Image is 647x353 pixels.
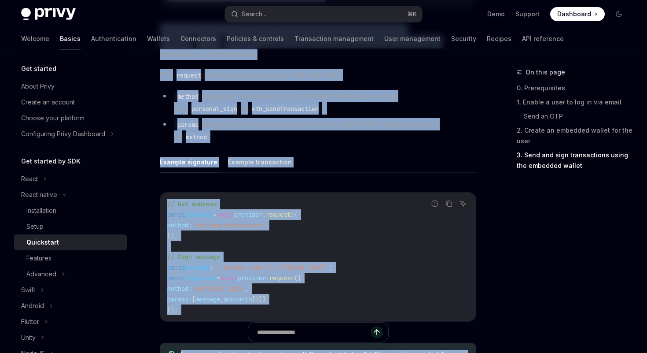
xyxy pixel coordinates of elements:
[160,152,217,172] button: Example signature
[160,69,476,81] span: The method accepts an object with the fields:
[290,211,298,219] span: ({
[612,7,626,21] button: Toggle dark mode
[487,10,505,19] a: Demo
[213,264,329,271] span: 'I hereby vote for [PERSON_NAME]'
[173,71,205,80] code: request
[217,211,234,219] span: await
[21,8,76,20] img: dark logo
[195,295,220,303] span: message
[228,152,292,172] button: Example transaction
[185,274,217,282] span: signature
[217,274,220,282] span: =
[252,295,255,303] span: [
[517,123,633,148] a: 2. Create an embedded wallet for the user
[167,200,217,208] span: // Get address
[224,295,252,303] span: accounts
[167,211,185,219] span: const
[227,28,284,49] a: Policies & controls
[167,306,178,314] span: });
[192,221,266,229] span: 'eth_requestAccounts'
[294,274,301,282] span: ({
[262,211,266,219] span: .
[242,9,266,19] div: Search...
[60,28,81,49] a: Basics
[329,264,333,271] span: ;
[21,316,39,327] div: Flutter
[192,285,245,293] span: 'personal_sign'
[21,301,44,311] div: Android
[21,129,105,139] div: Configuring Privy Dashboard
[174,120,202,130] code: params
[515,10,540,19] a: Support
[220,274,238,282] span: await
[21,285,35,295] div: Swift
[443,198,455,209] button: Copy the contents from the code block
[526,67,565,78] span: On this page
[26,205,56,216] div: Installation
[160,118,476,143] li: (optional): an array of arguments for the JSON-RPC method specified by
[21,332,36,343] div: Unity
[91,28,136,49] a: Authentication
[294,28,374,49] a: Transaction management
[167,264,185,271] span: const
[21,63,56,74] h5: Get started
[21,190,57,200] div: React native
[517,95,633,109] a: 1. Enable a user to log in via email
[238,274,266,282] span: provider
[21,113,85,123] div: Choose your platform
[384,28,441,49] a: User management
[185,211,213,219] span: accounts
[451,28,476,49] a: Security
[245,285,248,293] span: ,
[167,253,220,261] span: // Sign message
[371,326,383,338] button: Send message
[259,295,266,303] span: ]]
[21,28,49,49] a: Welcome
[266,274,269,282] span: .
[21,81,55,92] div: About Privy
[220,295,224,303] span: ,
[429,198,441,209] button: Report incorrect code
[21,156,81,167] h5: Get started by SDK
[255,295,259,303] span: 0
[266,211,290,219] span: request
[192,295,195,303] span: [
[26,269,56,279] div: Advanced
[550,7,605,21] a: Dashboard
[14,219,127,234] a: Setup
[517,148,633,173] a: 3. Send and sign transactions using the embedded wallet
[147,28,170,49] a: Wallets
[188,104,241,114] code: personal_sign
[167,285,192,293] span: method:
[14,78,127,94] a: About Privy
[522,28,564,49] a: API reference
[14,203,127,219] a: Installation
[167,221,192,229] span: method:
[26,253,51,264] div: Features
[26,221,44,232] div: Setup
[21,97,75,108] div: Create an account
[14,234,127,250] a: Quickstart
[269,274,294,282] span: request
[234,211,262,219] span: provider
[487,28,511,49] a: Recipes
[457,198,469,209] button: Ask AI
[182,132,210,142] code: method
[408,11,417,18] span: ⌘ K
[14,94,127,110] a: Create an account
[185,264,210,271] span: message
[167,295,192,303] span: params:
[167,274,185,282] span: const
[160,90,476,115] li: (required): the name of the JSON-RPC method as a string (e.g. or )
[14,110,127,126] a: Choose your platform
[557,10,591,19] span: Dashboard
[174,92,202,101] code: method
[210,264,213,271] span: =
[26,237,59,248] div: Quickstart
[225,6,422,22] button: Search...⌘K
[180,28,216,49] a: Connectors
[167,232,178,240] span: });
[213,211,217,219] span: =
[248,104,322,114] code: eth_sendTransaction
[14,250,127,266] a: Features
